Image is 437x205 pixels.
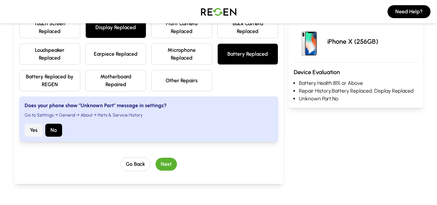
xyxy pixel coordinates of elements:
li: Unknown Part: No [299,95,418,103]
p: iPhone X (256GB) [327,37,378,46]
button: No [45,124,62,137]
button: Front Camera Replaced [151,17,212,38]
li: Battery Health: 81% or Above [299,79,418,87]
button: Back Camera Replaced [217,17,278,38]
button: Need Help? [388,5,431,18]
button: Earpiece Replaced [85,43,146,65]
button: Battery Replaced [217,43,278,65]
button: Touch Screen Replaced [19,17,80,38]
h3: Device Evaluation [294,68,418,77]
button: Microphone Replaced [151,43,212,65]
li: Go to Settings → General → About → Parts & Service History [25,112,273,119]
button: Other Repairs [151,70,212,91]
button: Loudspeaker Replaced [19,43,80,65]
button: Motherboard Repaired [85,70,146,91]
li: Repair History: Battery Replaced, Display Replaced [299,87,418,95]
button: Display Replaced [85,17,146,38]
button: Yes [25,124,43,137]
img: iPhone X [294,26,325,57]
strong: Does your phone show "Unknown Part" message in settings? [25,102,167,108]
button: Next [156,158,177,171]
button: Go Back [120,157,150,171]
button: Battery Replaced by REGEN [19,70,80,91]
img: Logo [196,3,241,21]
